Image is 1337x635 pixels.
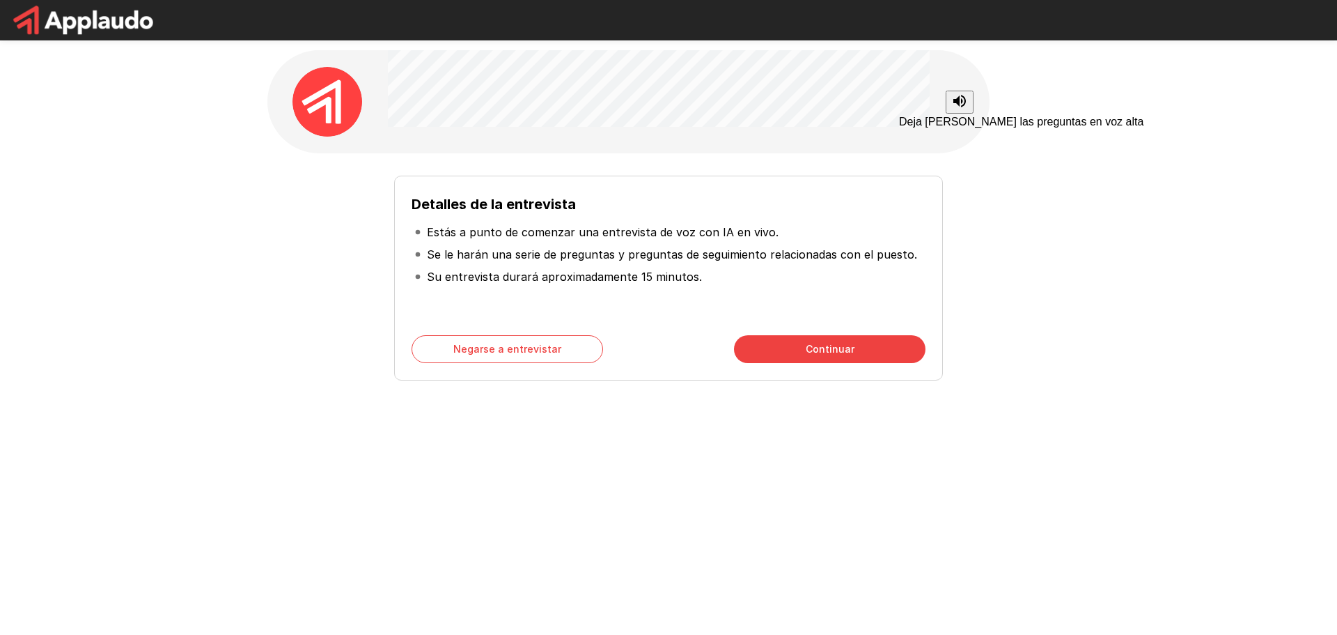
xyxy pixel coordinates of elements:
[427,225,779,239] font: Estás a punto de comenzar una entrevista de voz con IA en vivo.
[427,247,917,261] font: Se le harán una serie de preguntas y preguntas de seguimiento relacionadas con el puesto.
[292,67,362,137] img: applaudo_avatar.png
[734,335,925,363] button: Continuar
[427,270,702,284] font: Su entrevista durará aproximadamente 15 minutos.
[412,335,603,363] button: Negarse a entrevistar
[899,116,1143,128] font: Deja [PERSON_NAME] las preguntas en voz alta
[412,196,576,213] font: Detalles de la entrevista
[806,343,854,355] font: Continuar
[453,343,561,355] font: Negarse a entrevistar
[946,91,974,114] button: Deja de leer las preguntas en voz alta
